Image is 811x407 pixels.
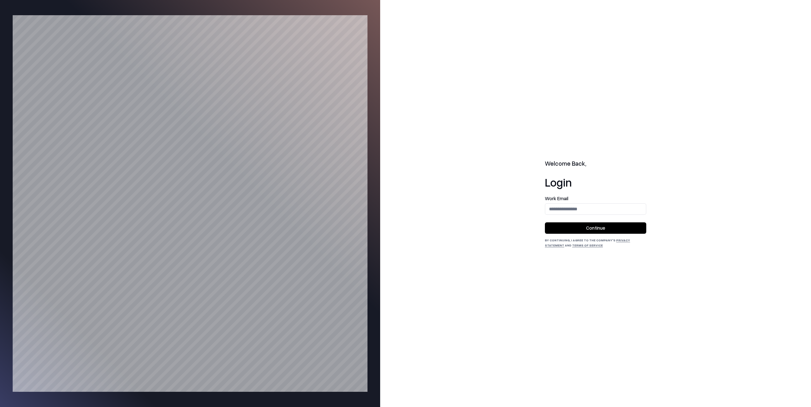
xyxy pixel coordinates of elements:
[545,159,646,168] h2: Welcome Back,
[545,222,646,234] button: Continue
[572,243,603,247] a: Terms of Service
[545,238,630,247] a: Privacy Statement
[545,238,646,248] div: By continuing, I agree to the Company's and
[545,196,646,201] label: Work Email
[545,176,646,188] h1: Login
